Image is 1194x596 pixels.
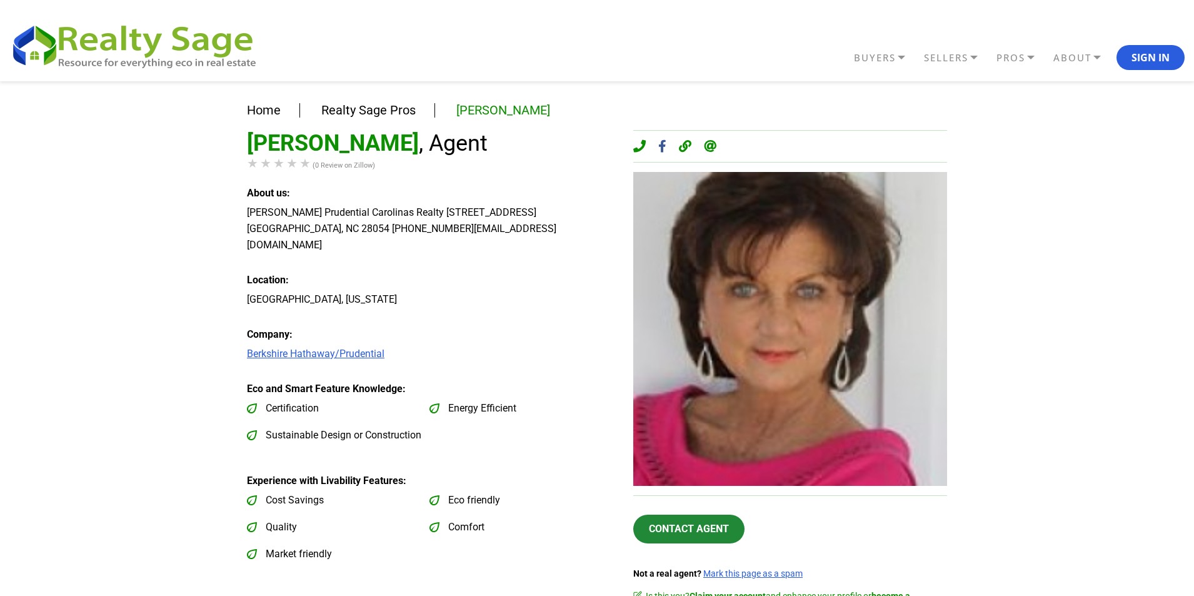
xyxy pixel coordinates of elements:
div: Company: [247,326,615,343]
span: , Agent [419,130,488,156]
a: Berkshire Hathaway/Prudential [247,348,384,360]
div: (0 Review on Zillow) [247,157,615,174]
label: Certification [247,400,423,417]
h1: [PERSON_NAME] [247,130,615,156]
label: Sustainable Design or Construction [247,427,423,443]
div: [PERSON_NAME] Prudential Carolinas Realty [STREET_ADDRESS] [GEOGRAPHIC_DATA], NC 28054 [PHONE_NUM... [247,205,615,253]
a: Mark this page as a spam [703,568,803,578]
div: [GEOGRAPHIC_DATA], [US_STATE] [247,291,615,308]
a: BUYERS [851,47,921,69]
div: Eco and Smart Feature Knowledge: [247,381,615,397]
div: Rating of this product is 0 out of 5. [247,157,313,169]
button: Sign In [1116,45,1185,70]
label: Quality [247,519,423,535]
a: SELLERS [921,47,993,69]
img: REALTY SAGE [9,20,269,70]
label: Energy Efficient [429,400,606,417]
div: About us: [247,185,615,201]
label: Cost Savings [247,492,423,508]
label: Comfort [429,519,606,535]
a: [PERSON_NAME] [456,103,550,118]
a: Home [247,103,281,118]
div: Not a real agent? [633,568,947,578]
div: Experience with Livability Features: [247,473,615,489]
label: Eco friendly [429,492,606,508]
label: Market friendly [247,546,423,562]
div: Location: [247,272,615,288]
a: Contact Agent [633,515,745,543]
a: PROS [993,47,1050,69]
a: Realty Sage Pros [321,103,416,118]
a: ABOUT [1050,47,1116,69]
img: JoAnn LaVecchia [633,172,947,486]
